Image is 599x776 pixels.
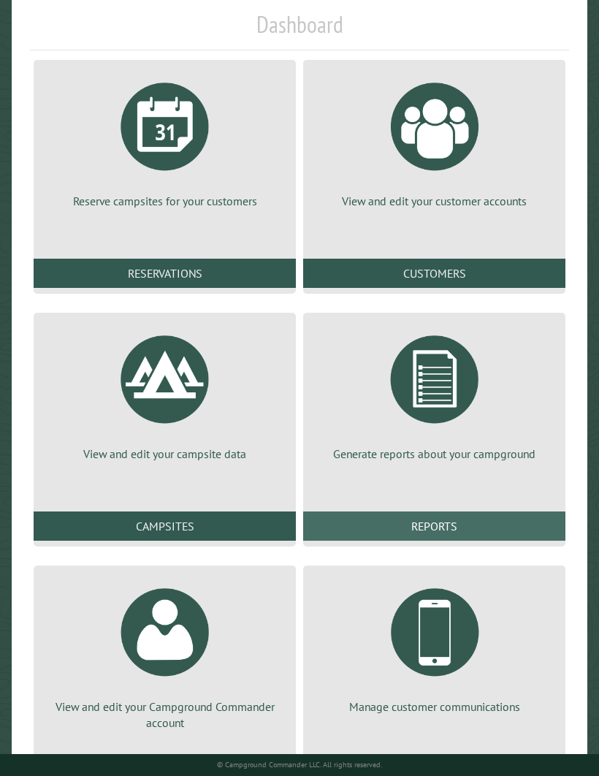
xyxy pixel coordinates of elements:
a: Customers [303,259,565,288]
a: View and edit your customer accounts [321,72,548,209]
p: View and edit your customer accounts [321,193,548,209]
a: Manage customer communications [321,577,548,715]
small: © Campground Commander LLC. All rights reserved. [217,760,382,769]
p: View and edit your Campground Commander account [51,699,278,731]
p: View and edit your campsite data [51,446,278,462]
h1: Dashboard [30,10,569,50]
a: Reports [303,511,565,541]
a: View and edit your Campground Commander account [51,577,278,731]
p: Generate reports about your campground [321,446,548,462]
p: Manage customer communications [321,699,548,715]
p: Reserve campsites for your customers [51,193,278,209]
a: Generate reports about your campground [321,324,548,462]
a: View and edit your campsite data [51,324,278,462]
a: Reserve campsites for your customers [51,72,278,209]
a: Reservations [34,259,296,288]
a: Campsites [34,511,296,541]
